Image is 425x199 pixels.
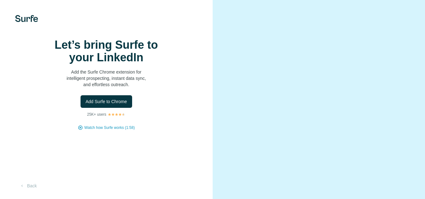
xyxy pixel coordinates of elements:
button: Back [15,180,41,191]
p: Add the Surfe Chrome extension for intelligent prospecting, instant data sync, and effortless out... [43,69,169,88]
span: Add Surfe to Chrome [86,98,127,105]
img: Surfe's logo [15,15,38,22]
button: Watch how Surfe works (1:58) [84,125,135,130]
h1: Let’s bring Surfe to your LinkedIn [43,39,169,64]
button: Add Surfe to Chrome [81,95,132,108]
p: 25K+ users [87,112,106,117]
img: Rating Stars [108,113,126,116]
